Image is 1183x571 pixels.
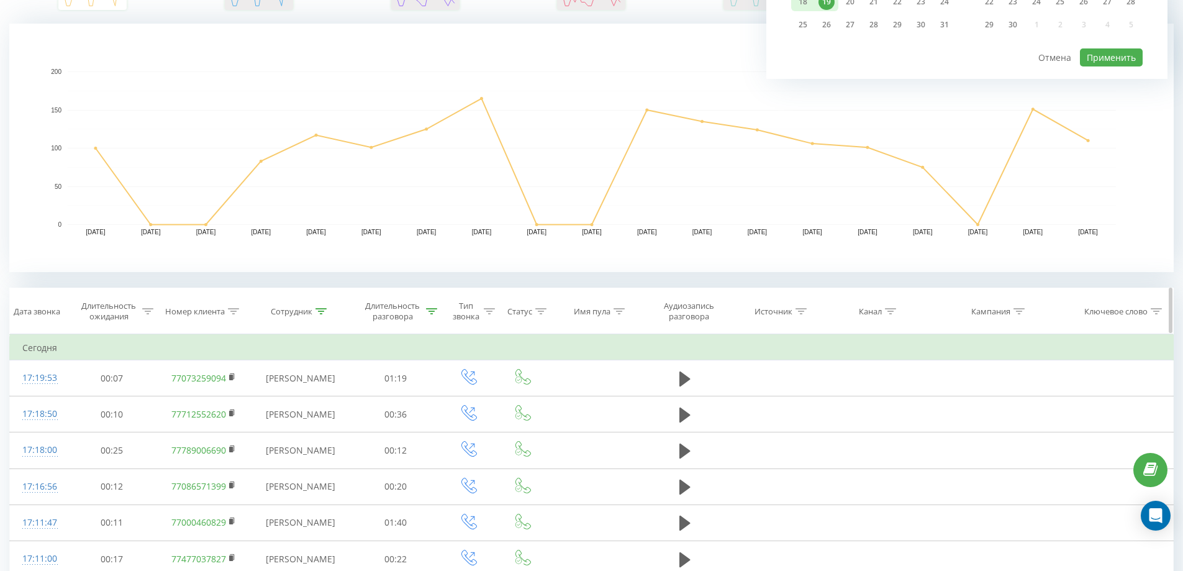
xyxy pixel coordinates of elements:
[913,17,929,33] div: 30
[818,17,835,33] div: 26
[361,229,381,235] text: [DATE]
[933,16,956,34] div: вс 31 авг. 2025 г.
[1031,48,1078,66] button: Отмена
[78,301,140,322] div: Длительность ожидания
[22,475,55,499] div: 17:16:56
[858,229,877,235] text: [DATE]
[252,229,271,235] text: [DATE]
[22,547,55,571] div: 17:11:00
[1023,229,1043,235] text: [DATE]
[250,360,351,396] td: [PERSON_NAME]
[1084,306,1148,317] div: Ключевое слово
[171,516,226,528] a: 77000460829
[795,17,811,33] div: 25
[14,306,60,317] div: Дата звонка
[968,229,988,235] text: [DATE]
[67,432,157,468] td: 00:25
[196,229,216,235] text: [DATE]
[472,229,492,235] text: [DATE]
[271,306,312,317] div: Сотрудник
[171,372,226,384] a: 77073259094
[971,306,1010,317] div: Кампания
[866,17,882,33] div: 28
[67,360,157,396] td: 00:07
[417,229,437,235] text: [DATE]
[351,505,441,541] td: 01:40
[582,229,602,235] text: [DATE]
[859,306,882,317] div: Канал
[141,229,161,235] text: [DATE]
[306,229,326,235] text: [DATE]
[51,107,61,114] text: 150
[250,432,351,468] td: [PERSON_NAME]
[86,229,106,235] text: [DATE]
[9,24,1174,272] svg: A chart.
[250,396,351,432] td: [PERSON_NAME]
[886,16,909,34] div: пт 29 авг. 2025 г.
[1080,48,1143,66] button: Применить
[451,301,481,322] div: Тип звонка
[171,553,226,565] a: 77477037827
[22,402,55,426] div: 17:18:50
[862,16,886,34] div: чт 28 авг. 2025 г.
[815,16,838,34] div: вт 26 авг. 2025 г.
[22,366,55,390] div: 17:19:53
[838,16,862,34] div: ср 27 авг. 2025 г.
[909,16,933,34] div: сб 30 авг. 2025 г.
[1141,501,1171,531] div: Open Intercom Messenger
[351,360,441,396] td: 01:19
[507,306,532,317] div: Статус
[351,432,441,468] td: 00:12
[527,229,546,235] text: [DATE]
[637,229,657,235] text: [DATE]
[755,306,792,317] div: Источник
[351,396,441,432] td: 00:36
[842,17,858,33] div: 27
[55,183,62,190] text: 50
[67,505,157,541] td: 00:11
[22,511,55,535] div: 17:11:47
[748,229,768,235] text: [DATE]
[10,336,1174,360] td: Сегодня
[1078,229,1098,235] text: [DATE]
[250,468,351,505] td: [PERSON_NAME]
[67,468,157,505] td: 00:12
[250,505,351,541] td: [PERSON_NAME]
[171,444,226,456] a: 77789006690
[171,408,226,420] a: 77712552620
[171,480,226,492] a: 77086571399
[889,17,905,33] div: 29
[1001,16,1025,34] div: вт 30 сент. 2025 г.
[913,229,933,235] text: [DATE]
[692,229,712,235] text: [DATE]
[802,229,822,235] text: [DATE]
[936,17,953,33] div: 31
[58,221,61,228] text: 0
[653,301,725,322] div: Аудиозапись разговора
[351,468,441,505] td: 00:20
[791,16,815,34] div: пн 25 авг. 2025 г.
[981,17,997,33] div: 29
[362,301,424,322] div: Длительность разговора
[51,68,61,75] text: 200
[51,145,61,152] text: 100
[165,306,225,317] div: Номер клиента
[67,396,157,432] td: 00:10
[22,438,55,462] div: 17:18:00
[1005,17,1021,33] div: 30
[574,306,610,317] div: Имя пула
[977,16,1001,34] div: пн 29 сент. 2025 г.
